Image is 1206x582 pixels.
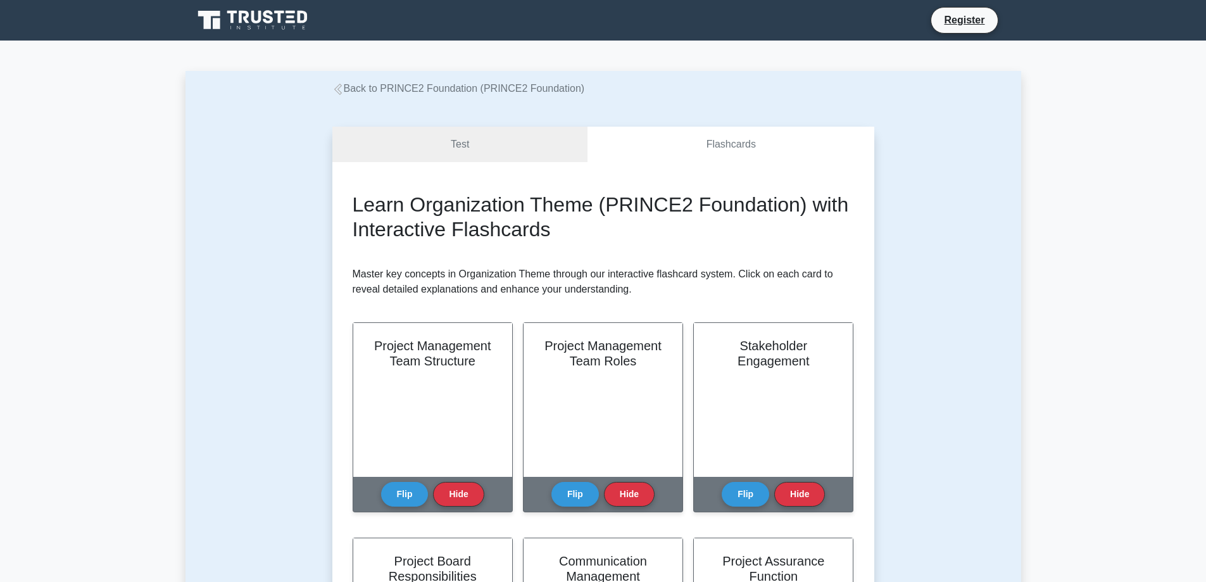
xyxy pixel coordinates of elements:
[709,338,838,369] h2: Stakeholder Engagement
[539,338,667,369] h2: Project Management Team Roles
[353,267,854,297] p: Master key concepts in Organization Theme through our interactive flashcard system. Click on each...
[722,482,769,507] button: Flip
[433,482,484,507] button: Hide
[368,338,497,369] h2: Project Management Team Structure
[381,482,429,507] button: Flip
[353,193,854,241] h2: Learn Organization Theme (PRINCE2 Foundation) with Interactive Flashcards
[551,482,599,507] button: Flip
[604,482,655,507] button: Hide
[774,482,825,507] button: Hide
[587,127,874,163] a: Flashcards
[936,12,992,28] a: Register
[332,127,588,163] a: Test
[332,83,585,94] a: Back to PRINCE2 Foundation (PRINCE2 Foundation)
